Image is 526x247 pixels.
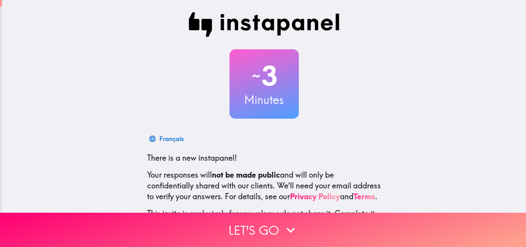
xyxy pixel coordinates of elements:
[353,192,375,201] a: Terms
[290,192,340,201] a: Privacy Policy
[229,60,299,92] h2: 3
[229,92,299,108] h3: Minutes
[212,170,280,180] b: not be made public
[147,153,237,163] span: There is a new instapanel!
[147,208,381,230] p: This invite is exclusively for you, please do not share it. Complete it soon because spots are li...
[251,64,261,87] span: ~
[189,12,340,37] img: Instapanel
[159,133,184,144] div: Français
[147,170,381,202] p: Your responses will and will only be confidentially shared with our clients. We'll need your emai...
[147,131,187,146] button: Français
